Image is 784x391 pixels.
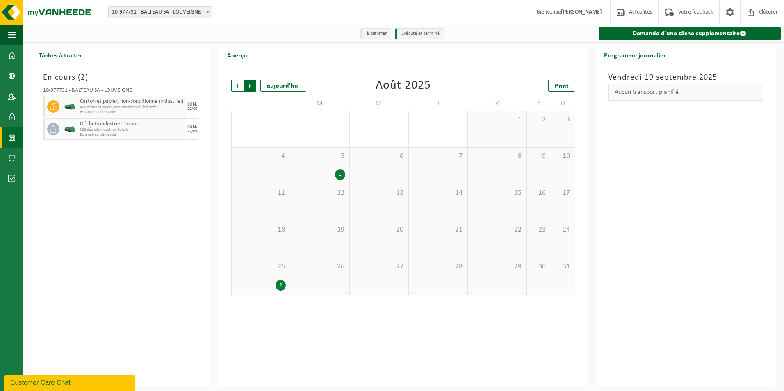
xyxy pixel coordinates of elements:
strong: [PERSON_NAME] [561,9,602,15]
h3: En cours ( ) [43,71,198,84]
span: 7 [413,152,463,161]
div: 2 [276,280,286,291]
div: LUN. [187,125,197,130]
td: L [231,96,290,111]
li: Exécuté et terminé [395,28,444,39]
span: 14 [413,189,463,198]
span: Echange sur demande [80,110,184,115]
span: 21 [413,225,463,234]
span: 15 [472,189,522,198]
span: 19 [294,225,345,234]
td: M [290,96,349,111]
td: M [350,96,409,111]
span: Suivant [244,80,256,92]
span: 9 [531,152,547,161]
span: 10 [555,152,571,161]
span: 2 [531,115,547,124]
div: 10-977731 - BALTEAU SA - LOUVEIGNÉ [43,88,198,96]
span: Print [555,83,569,89]
span: 11 [236,189,286,198]
span: 23 [531,225,547,234]
div: 22/09 [187,130,197,134]
span: Précédent [231,80,244,92]
span: 27 [354,262,404,271]
span: 29 [472,262,522,271]
span: 2 [81,73,85,82]
td: S [527,96,551,111]
li: à planifier [360,28,391,39]
td: J [409,96,468,111]
div: Août 2025 [376,80,431,92]
div: Aucun transport planifié [608,84,763,101]
h2: Aperçu [219,47,255,63]
h2: Tâches à traiter [31,47,90,63]
a: Print [548,80,575,92]
span: 13 [354,189,404,198]
span: Déchets industriels banals [80,121,184,127]
span: Carton et papier, non-conditionné (industriel) [80,98,184,105]
span: 20 [354,225,404,234]
span: 4 [236,152,286,161]
span: 31 [555,262,571,271]
span: 24 [555,225,571,234]
span: 16 [531,189,547,198]
span: 28 [413,262,463,271]
span: 18 [236,225,286,234]
h3: Vendredi 19 septembre 2025 [608,71,763,84]
h2: Programme journalier [596,47,674,63]
span: 25 [236,262,286,271]
span: 22 [472,225,522,234]
span: 1 [472,115,522,124]
span: 5 [294,152,345,161]
span: 30 [531,262,547,271]
iframe: chat widget [4,373,137,391]
a: Demande d'une tâche supplémentaire [599,27,781,40]
td: D [551,96,575,111]
span: K22 déchets industriels banals [80,127,184,132]
span: 17 [555,189,571,198]
span: 10-977731 - BALTEAU SA - LOUVEIGNÉ [109,7,212,18]
img: HK-XK-22-GN-00 [64,126,76,132]
div: 1 [335,169,345,180]
span: 3 [555,115,571,124]
img: HK-XK-22-GN-00 [64,104,76,110]
span: K22 carton et papier, non-conditionné (industriel) [80,105,184,110]
div: aujourd'hui [260,80,306,92]
span: 26 [294,262,345,271]
span: 8 [472,152,522,161]
span: 12 [294,189,345,198]
div: LUN. [187,102,197,107]
span: 10-977731 - BALTEAU SA - LOUVEIGNÉ [108,6,212,18]
td: V [468,96,527,111]
div: 22/09 [187,107,197,111]
span: 6 [354,152,404,161]
span: Echange sur demande [80,132,184,137]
